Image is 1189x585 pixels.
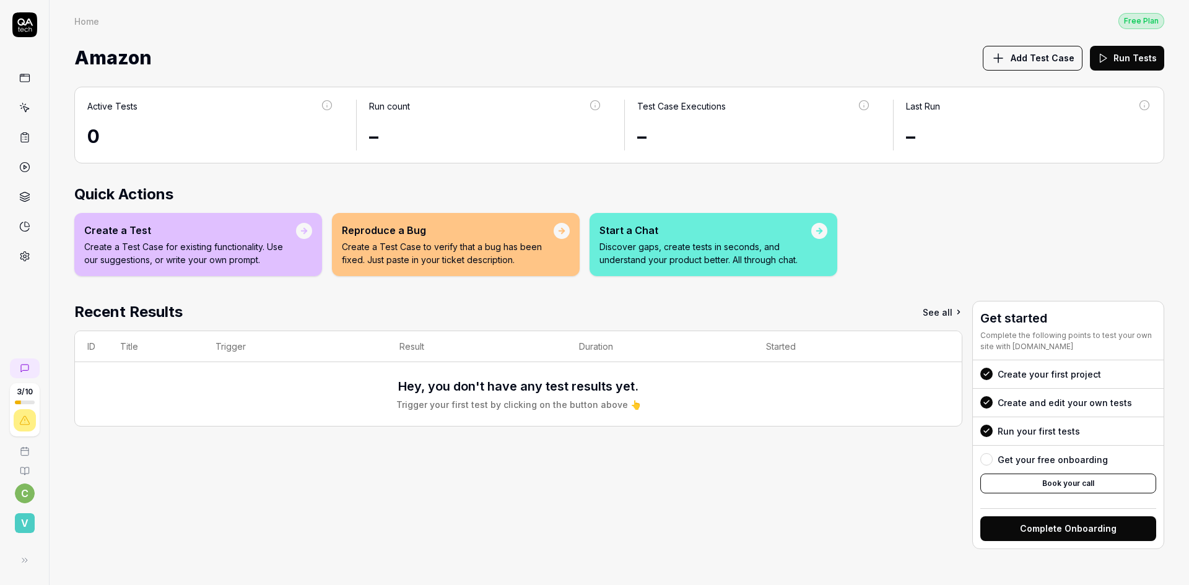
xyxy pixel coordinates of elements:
[84,223,296,238] div: Create a Test
[84,240,296,266] p: Create a Test Case for existing functionality. Use our suggestions, or write your own prompt.
[980,474,1156,493] button: Book your call
[1118,13,1164,29] div: Free Plan
[1118,12,1164,29] button: Free Plan
[637,100,726,113] div: Test Case Executions
[980,330,1156,352] div: Complete the following points to test your own site with [DOMAIN_NAME]
[980,309,1156,327] h3: Get started
[87,123,334,150] div: 0
[998,453,1108,466] div: Get your free onboarding
[5,503,44,535] button: v
[74,301,183,323] h2: Recent Results
[599,223,811,238] div: Start a Chat
[998,425,1080,438] div: Run your first tests
[10,358,40,378] a: New conversation
[15,483,35,503] button: c
[906,123,1152,150] div: –
[74,41,152,74] span: Amazon
[923,301,962,323] a: See all
[567,331,753,362] th: Duration
[998,368,1101,381] div: Create your first project
[980,516,1156,541] button: Complete Onboarding
[75,331,108,362] th: ID
[108,331,203,362] th: Title
[5,456,44,476] a: Documentation
[983,46,1082,71] button: Add Test Case
[637,123,871,150] div: –
[17,388,33,396] span: 3 / 10
[387,331,567,362] th: Result
[5,436,44,456] a: Book a call with us
[599,240,811,266] p: Discover gaps, create tests in seconds, and understand your product better. All through chat.
[1090,46,1164,71] button: Run Tests
[396,398,641,411] div: Trigger your first test by clicking on the button above 👆
[369,100,410,113] div: Run count
[342,223,554,238] div: Reproduce a Bug
[342,240,554,266] p: Create a Test Case to verify that a bug has been fixed. Just paste in your ticket description.
[754,331,937,362] th: Started
[74,15,99,27] div: Home
[398,377,638,396] h3: Hey, you don't have any test results yet.
[74,183,1164,206] h2: Quick Actions
[906,100,940,113] div: Last Run
[15,513,35,533] span: v
[87,100,137,113] div: Active Tests
[203,331,387,362] th: Trigger
[369,123,603,150] div: –
[998,396,1132,409] div: Create and edit your own tests
[1011,51,1074,64] span: Add Test Case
